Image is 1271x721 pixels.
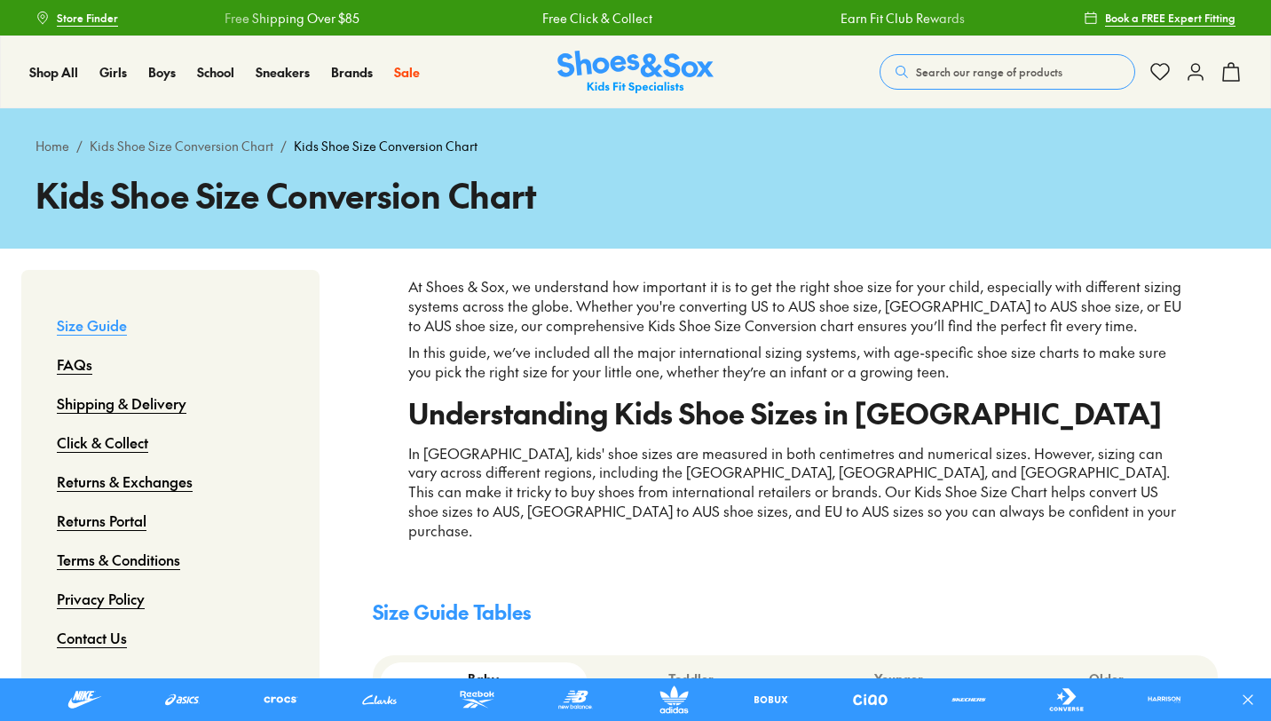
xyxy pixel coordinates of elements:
a: Book a FREE Expert Fitting [1084,2,1235,34]
button: Search our range of products [880,54,1135,90]
a: Sneakers [256,63,310,82]
a: Free Click & Collect [542,9,652,28]
span: School [197,63,234,81]
a: Terms & Conditions [57,540,180,579]
p: Older [1010,669,1204,688]
a: FAQs [57,345,92,384]
a: Store Finder [36,2,118,34]
a: Earn Fit Club Rewards [841,9,965,28]
a: Shoes & Sox [557,51,714,94]
span: Sale [394,63,420,81]
h2: Understanding Kids Shoe Sizes in [GEOGRAPHIC_DATA] [408,403,1182,423]
p: In this guide, we’ve included all the major international sizing systems, with age-specific shoe ... [408,343,1182,382]
a: Privacy Policy [57,579,145,618]
a: Contact Us [57,618,127,657]
h1: Kids Shoe Size Conversion Chart [36,170,1235,220]
span: Sneakers [256,63,310,81]
a: Brands [331,63,373,82]
p: Toddler [595,669,788,688]
span: Kids Shoe Size Conversion Chart [294,137,478,155]
div: / / [36,137,1235,155]
p: In [GEOGRAPHIC_DATA], kids' shoe sizes are measured in both centimetres and numerical sizes. Howe... [408,444,1182,542]
p: Younger [802,669,996,688]
span: Search our range of products [916,64,1062,80]
a: Free Shipping Over $85 [225,9,359,28]
span: Store Finder [57,10,118,26]
span: Girls [99,63,127,81]
a: Shop All [29,63,78,82]
a: Home [36,137,69,155]
p: At Shoes & Sox, we understand how important it is to get the right shoe size for your child, espe... [408,277,1182,336]
a: Sale [394,63,420,82]
a: Girls [99,63,127,82]
a: Returns & Exchanges [57,462,193,501]
a: Kids Shoe Size Conversion Chart [90,137,273,155]
a: School [197,63,234,82]
h4: Size Guide Tables [373,598,1218,627]
a: Boys [148,63,176,82]
a: Click & Collect [57,423,148,462]
p: Baby [387,669,580,688]
span: Book a FREE Expert Fitting [1105,10,1235,26]
span: Brands [331,63,373,81]
img: SNS_Logo_Responsive.svg [557,51,714,94]
a: Size Guide [57,305,127,345]
a: Returns Portal [57,501,146,540]
span: Shop All [29,63,78,81]
span: Boys [148,63,176,81]
a: Shipping & Delivery [57,384,186,423]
